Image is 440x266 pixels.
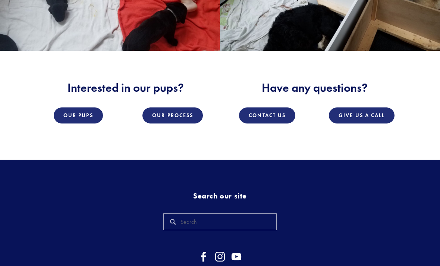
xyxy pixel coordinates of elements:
[329,107,395,123] a: Give Us a Call
[163,213,277,230] input: Search
[231,251,242,262] a: YouTube
[239,107,295,123] a: Contact Us
[142,107,203,123] a: Our Process
[193,191,247,200] strong: Search our site
[215,251,225,262] a: Instagram
[226,81,403,95] h2: Have any questions?
[37,81,214,95] h2: Interested in our pups?
[54,107,103,123] a: Our Pups
[198,251,209,262] a: Facebook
